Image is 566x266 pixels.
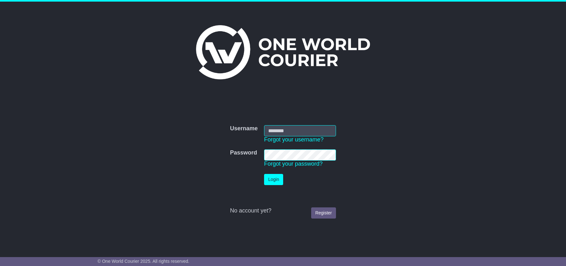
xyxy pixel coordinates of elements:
[311,207,336,219] a: Register
[264,174,283,185] button: Login
[98,259,190,264] span: © One World Courier 2025. All rights reserved.
[264,136,324,143] a: Forgot your username?
[230,125,258,132] label: Username
[264,161,323,167] a: Forgot your password?
[230,207,336,214] div: No account yet?
[230,149,257,156] label: Password
[196,25,370,79] img: One World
